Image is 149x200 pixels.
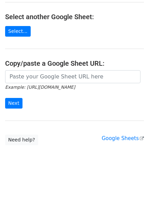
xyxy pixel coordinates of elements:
a: Select... [5,26,31,37]
h4: Select another Google Sheet: [5,13,144,21]
input: Next [5,98,23,109]
h4: Copy/paste a Google Sheet URL: [5,59,144,67]
input: Paste your Google Sheet URL here [5,70,140,83]
a: Google Sheets [102,135,144,141]
small: Example: [URL][DOMAIN_NAME] [5,85,75,90]
a: Need help? [5,135,38,145]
